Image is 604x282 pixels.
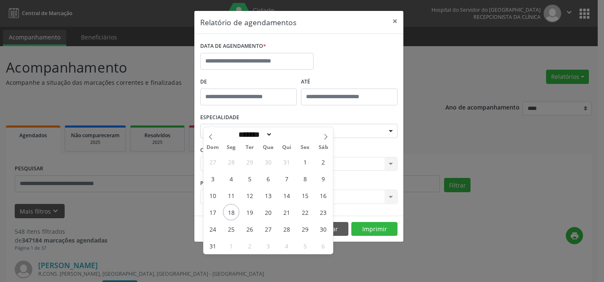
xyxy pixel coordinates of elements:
[315,221,332,237] span: Agosto 30, 2025
[204,170,221,187] span: Agosto 3, 2025
[241,145,259,150] span: Ter
[278,204,295,220] span: Agosto 21, 2025
[204,154,221,170] span: Julho 27, 2025
[241,187,258,204] span: Agosto 12, 2025
[241,154,258,170] span: Julho 29, 2025
[297,204,313,220] span: Agosto 22, 2025
[241,204,258,220] span: Agosto 19, 2025
[204,238,221,254] span: Agosto 31, 2025
[200,17,296,28] h5: Relatório de agendamentos
[200,144,224,157] label: CLÍNICA
[314,145,333,150] span: Sáb
[278,170,295,187] span: Agosto 7, 2025
[296,145,314,150] span: Sex
[223,170,239,187] span: Agosto 4, 2025
[260,154,276,170] span: Julho 30, 2025
[278,238,295,254] span: Setembro 4, 2025
[204,204,221,220] span: Agosto 17, 2025
[260,238,276,254] span: Setembro 3, 2025
[277,145,296,150] span: Qui
[241,170,258,187] span: Agosto 5, 2025
[297,187,313,204] span: Agosto 15, 2025
[297,170,313,187] span: Agosto 8, 2025
[278,154,295,170] span: Julho 31, 2025
[223,187,239,204] span: Agosto 11, 2025
[223,204,239,220] span: Agosto 18, 2025
[278,187,295,204] span: Agosto 14, 2025
[297,221,313,237] span: Agosto 29, 2025
[223,154,239,170] span: Julho 28, 2025
[259,145,277,150] span: Qua
[272,130,300,139] input: Year
[315,154,332,170] span: Agosto 2, 2025
[278,221,295,237] span: Agosto 28, 2025
[241,238,258,254] span: Setembro 2, 2025
[260,221,276,237] span: Agosto 27, 2025
[301,76,397,89] label: ATÉ
[223,238,239,254] span: Setembro 1, 2025
[223,221,239,237] span: Agosto 25, 2025
[200,177,238,190] label: PROFISSIONAL
[260,170,276,187] span: Agosto 6, 2025
[315,187,332,204] span: Agosto 16, 2025
[222,145,241,150] span: Seg
[315,204,332,220] span: Agosto 23, 2025
[200,111,239,124] label: ESPECIALIDADE
[236,130,273,139] select: Month
[200,76,297,89] label: De
[297,238,313,254] span: Setembro 5, 2025
[204,221,221,237] span: Agosto 24, 2025
[241,221,258,237] span: Agosto 26, 2025
[200,40,266,53] label: DATA DE AGENDAMENTO
[351,222,397,236] button: Imprimir
[315,238,332,254] span: Setembro 6, 2025
[315,170,332,187] span: Agosto 9, 2025
[204,145,222,150] span: Dom
[297,154,313,170] span: Agosto 1, 2025
[387,11,403,31] button: Close
[204,187,221,204] span: Agosto 10, 2025
[260,204,276,220] span: Agosto 20, 2025
[260,187,276,204] span: Agosto 13, 2025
